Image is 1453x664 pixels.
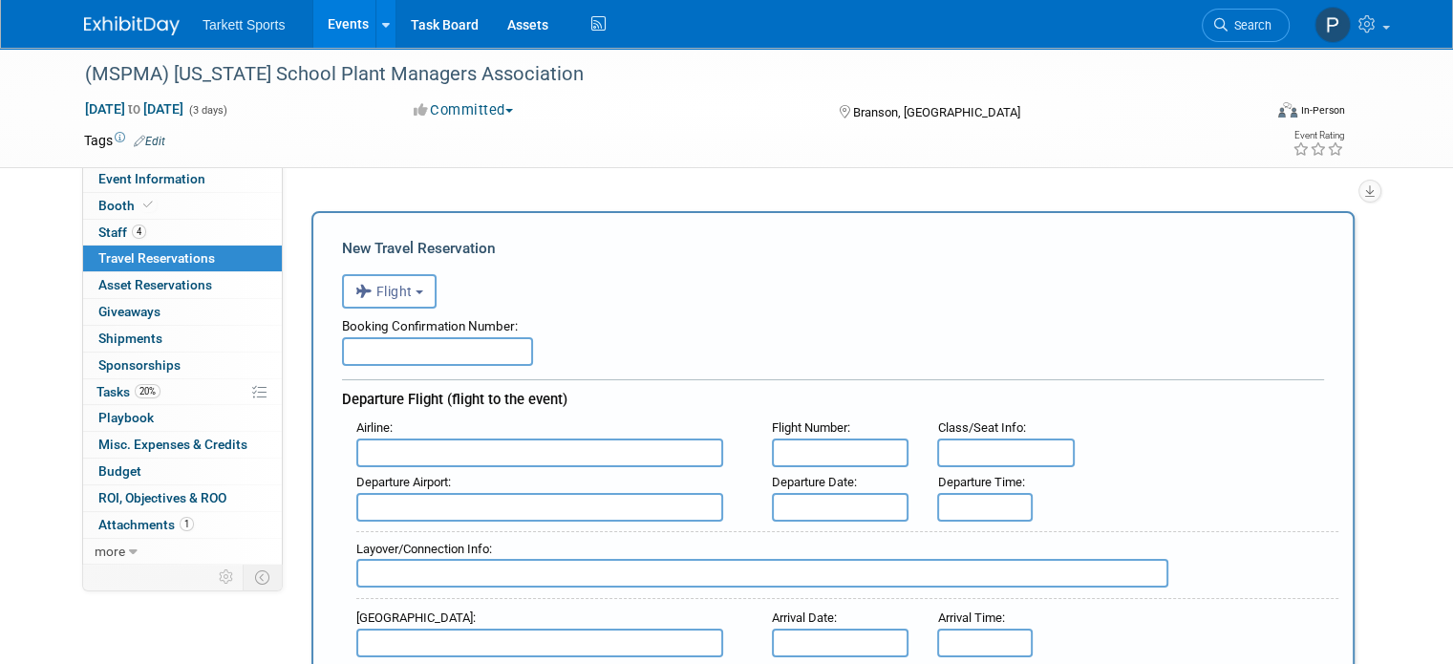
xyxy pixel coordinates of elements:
[96,384,160,399] span: Tasks
[83,272,282,298] a: Asset Reservations
[83,432,282,458] a: Misc. Expenses & Credits
[937,610,1004,625] small: :
[83,405,282,431] a: Playbook
[772,610,834,625] span: Arrival Date
[83,459,282,484] a: Budget
[772,420,847,435] span: Flight Number
[356,542,492,556] small: :
[83,299,282,325] a: Giveaways
[83,512,282,538] a: Attachments1
[84,100,184,118] span: [DATE] [DATE]
[356,420,390,435] span: Airline
[98,250,215,266] span: Travel Reservations
[83,193,282,219] a: Booth
[98,490,226,505] span: ROI, Objectives & ROO
[937,610,1001,625] span: Arrival Time
[342,274,437,309] button: Flight
[134,135,165,148] a: Edit
[135,384,160,398] span: 20%
[83,326,282,352] a: Shipments
[180,517,194,531] span: 1
[132,225,146,239] span: 4
[1314,7,1351,43] img: Phil Dorman
[1228,18,1271,32] span: Search
[937,420,1025,435] small: :
[1300,103,1345,118] div: In-Person
[210,565,244,589] td: Personalize Event Tab Strip
[78,57,1238,92] div: (MSPMA) [US_STATE] School Plant Managers Association
[937,475,1024,489] small: :
[98,517,194,532] span: Attachments
[1278,102,1297,118] img: Format-Inperson.png
[356,542,489,556] span: Layover/Connection Info
[772,420,850,435] small: :
[772,610,837,625] small: :
[83,353,282,378] a: Sponsorships
[98,357,181,373] span: Sponsorships
[98,225,146,240] span: Staff
[407,100,521,120] button: Committed
[356,475,451,489] small: :
[937,475,1021,489] span: Departure Time
[772,475,854,489] span: Departure Date
[356,610,473,625] span: [GEOGRAPHIC_DATA]
[84,16,180,35] img: ExhibitDay
[937,420,1022,435] span: Class/Seat Info
[83,379,282,405] a: Tasks20%
[98,198,157,213] span: Booth
[342,309,1324,337] div: Booking Confirmation Number:
[342,238,1324,259] div: New Travel Reservation
[98,410,154,425] span: Playbook
[355,284,413,299] span: Flight
[98,463,141,479] span: Budget
[98,437,247,452] span: Misc. Expenses & Credits
[853,105,1020,119] span: Branson, [GEOGRAPHIC_DATA]
[143,200,153,210] i: Booth reservation complete
[83,485,282,511] a: ROI, Objectives & ROO
[98,331,162,346] span: Shipments
[1159,99,1345,128] div: Event Format
[98,277,212,292] span: Asset Reservations
[772,475,857,489] small: :
[84,131,165,150] td: Tags
[356,475,448,489] span: Departure Airport
[187,104,227,117] span: (3 days)
[1293,131,1344,140] div: Event Rating
[98,304,160,319] span: Giveaways
[203,17,285,32] span: Tarkett Sports
[83,246,282,271] a: Travel Reservations
[342,391,567,408] span: Departure Flight (flight to the event)
[125,101,143,117] span: to
[95,544,125,559] span: more
[11,8,954,28] body: Rich Text Area. Press ALT-0 for help.
[83,539,282,565] a: more
[356,420,393,435] small: :
[356,610,476,625] small: :
[1202,9,1290,42] a: Search
[244,565,283,589] td: Toggle Event Tabs
[83,220,282,246] a: Staff4
[98,171,205,186] span: Event Information
[83,166,282,192] a: Event Information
